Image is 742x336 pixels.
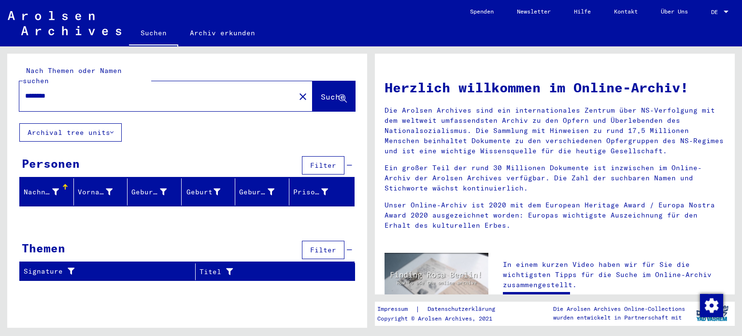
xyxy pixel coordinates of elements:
[385,200,725,231] p: Unser Online-Archiv ist 2020 mit dem European Heritage Award / Europa Nostra Award 2020 ausgezeic...
[8,11,121,35] img: Arolsen_neg.svg
[503,260,725,290] p: In einem kurzen Video haben wir für Sie die wichtigsten Tipps für die Suche im Online-Archiv zusa...
[129,21,178,46] a: Suchen
[385,253,488,309] img: video.jpg
[293,184,343,200] div: Prisoner #
[23,66,122,85] mat-label: Nach Themen oder Namen suchen
[699,293,723,317] div: Zustimmung ändern
[313,81,355,111] button: Suche
[239,184,289,200] div: Geburtsdatum
[377,304,507,314] div: |
[553,313,685,322] p: wurden entwickelt in Partnerschaft mit
[24,264,195,279] div: Signature
[185,184,235,200] div: Geburt‏
[293,187,328,197] div: Prisoner #
[420,304,507,314] a: Datenschutzerklärung
[239,187,274,197] div: Geburtsdatum
[503,292,570,311] a: Video ansehen
[289,178,355,205] mat-header-cell: Prisoner #
[185,187,221,197] div: Geburt‏
[700,294,723,317] img: Zustimmung ändern
[178,21,267,44] a: Archiv erkunden
[377,314,507,323] p: Copyright © Arolsen Archives, 2021
[182,178,236,205] mat-header-cell: Geburt‏
[24,187,59,197] div: Nachname
[711,9,722,15] span: DE
[78,187,113,197] div: Vorname
[553,305,685,313] p: Die Arolsen Archives Online-Collections
[78,184,128,200] div: Vorname
[302,156,344,175] button: Filter
[19,123,122,142] button: Archival tree units
[321,92,345,102] span: Suche
[74,178,128,205] mat-header-cell: Vorname
[235,178,289,205] mat-header-cell: Geburtsdatum
[22,239,65,257] div: Themen
[694,301,730,325] img: yv_logo.png
[297,91,309,102] mat-icon: close
[385,163,725,193] p: Ein großer Teil der rund 30 Millionen Dokumente ist inzwischen im Online-Archiv der Arolsen Archi...
[385,105,725,156] p: Die Arolsen Archives sind ein internationales Zentrum über NS-Verfolgung mit dem weltweit umfasse...
[302,241,344,259] button: Filter
[310,161,336,170] span: Filter
[310,246,336,254] span: Filter
[385,77,725,98] h1: Herzlich willkommen im Online-Archiv!
[200,264,343,279] div: Titel
[131,187,167,197] div: Geburtsname
[24,184,73,200] div: Nachname
[293,87,313,106] button: Clear
[24,266,183,277] div: Signature
[22,155,80,172] div: Personen
[200,267,331,277] div: Titel
[131,184,181,200] div: Geburtsname
[128,178,182,205] mat-header-cell: Geburtsname
[377,304,415,314] a: Impressum
[20,178,74,205] mat-header-cell: Nachname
